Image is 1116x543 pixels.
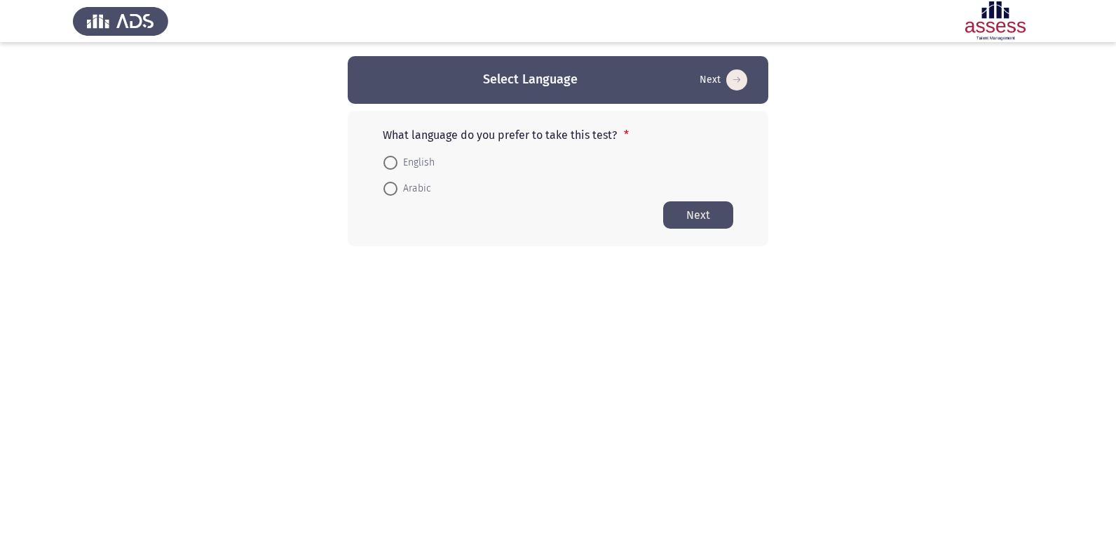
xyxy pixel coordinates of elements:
[397,154,435,171] span: English
[663,201,733,229] button: Start assessment
[397,180,431,197] span: Arabic
[73,1,168,41] img: Assess Talent Management logo
[948,1,1043,41] img: Assessment logo of OCM R1 ASSESS
[383,128,733,142] p: What language do you prefer to take this test?
[695,69,751,91] button: Start assessment
[483,71,578,88] h3: Select Language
